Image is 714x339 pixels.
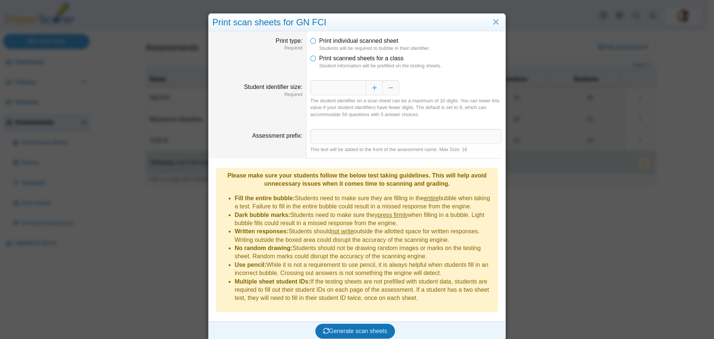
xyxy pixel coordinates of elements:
[209,14,505,31] div: Print scan sheets for GN FCI
[383,80,399,95] button: Decrease
[235,278,311,285] b: Multiple sheet student IDs:
[319,55,403,61] span: Print scanned sheets for a class
[235,212,290,218] b: Dark bubble marks:
[331,228,353,234] u: not write
[319,45,502,52] dfn: Students will be required to bubble in their identifier.
[235,278,494,303] li: If the testing sheets are not prefilled with student data, students are required to fill out thei...
[244,84,302,90] label: Student identifier size
[235,262,266,268] b: Use pencil:
[212,92,302,98] dfn: Required
[235,261,494,278] li: While it is not a requirement to use pencil, it is always helpful when students fill in an incorr...
[319,38,398,44] span: Print individual scanned sheet
[310,97,502,118] div: The student identifier on a scan sheet can be a maximum of 10 digits. You can lower this value if...
[366,80,383,95] button: Increase
[235,211,494,228] li: Students need to make sure they when filling in a bubble. Light bubble fills could result in a mi...
[235,227,494,244] li: Students should outside the allotted space for written responses. Writing outside the boxed area ...
[235,244,494,261] li: Students should not be drawing random images or marks on the testing sheet. Random marks could di...
[377,212,408,218] u: press firmly
[424,195,439,201] u: entire
[490,16,502,29] a: Close
[235,195,295,201] b: Fill the entire bubble:
[227,172,486,187] b: Please make sure your students follow the below test taking guidelines. This will help avoid unne...
[235,228,289,234] b: Written responses:
[319,63,502,69] dfn: Student information will be prefilled on the testing sheets.
[315,324,395,339] button: Generate scan sheets
[235,194,494,211] li: Students need to make sure they are filling in the bubble when taking a test. Failure to fill in ...
[276,38,302,44] label: Print type
[323,328,387,334] span: Generate scan sheets
[235,245,293,251] b: No random drawing:
[212,45,302,51] dfn: Required
[310,146,502,153] div: This text will be added to the front of the assessment name. Max Size: 16
[252,132,302,139] label: Assessment prefix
